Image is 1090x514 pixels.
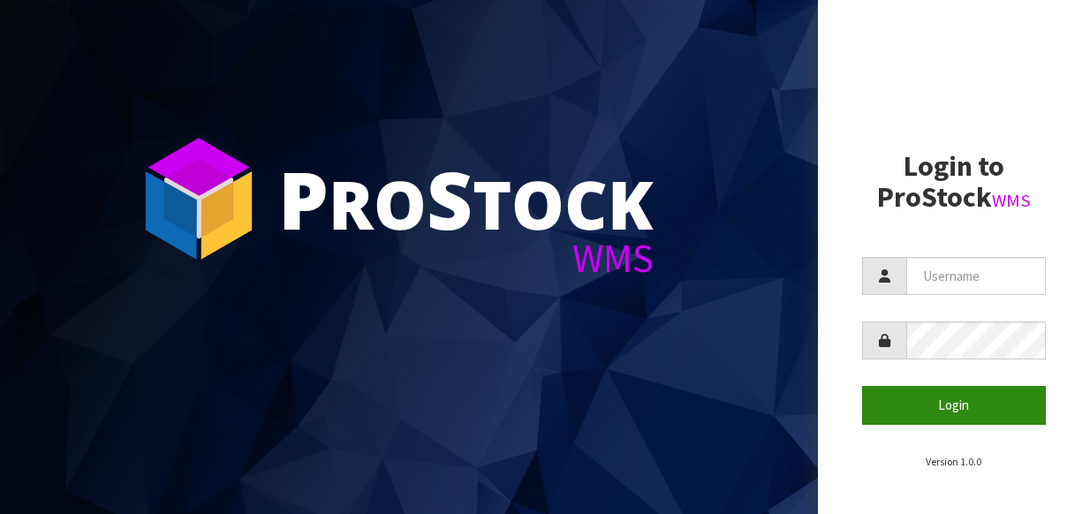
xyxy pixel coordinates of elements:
[427,145,473,253] span: S
[278,145,329,253] span: P
[862,386,1047,424] button: Login
[926,455,981,468] small: Version 1.0.0
[132,132,265,265] img: ProStock Cube
[862,151,1047,213] h2: Login to ProStock
[992,189,1031,212] small: WMS
[278,159,654,238] div: ro tock
[278,238,654,278] div: WMS
[906,257,1047,295] input: Username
